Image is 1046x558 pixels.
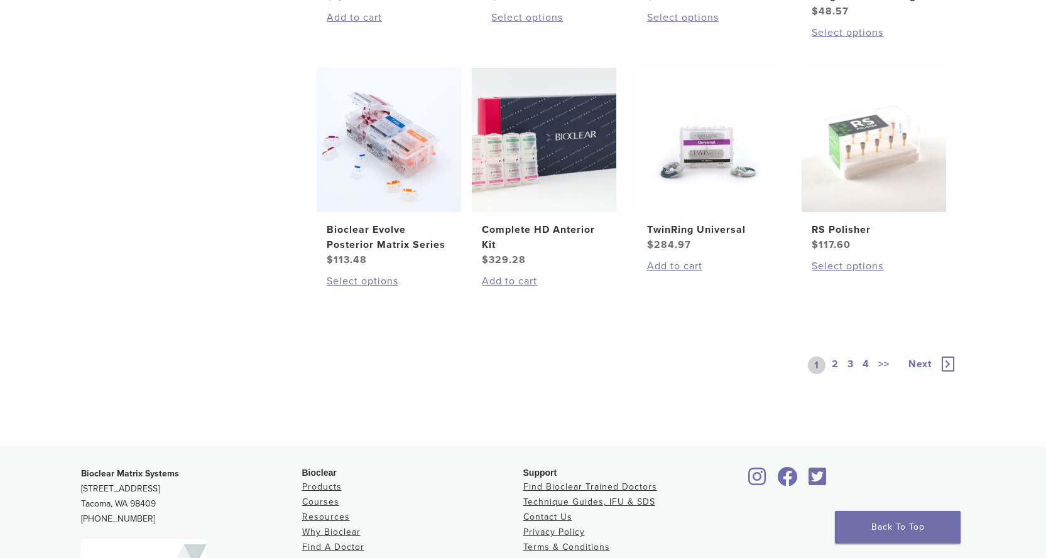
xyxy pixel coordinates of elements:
[482,254,489,266] span: $
[835,511,961,544] a: Back To Top
[812,239,819,251] span: $
[647,10,771,25] a: Select options for “Diamond Wedge Kits”
[829,357,841,374] a: 2
[812,259,936,274] a: Select options for “RS Polisher”
[491,10,616,25] a: Select options for “BT Matrix Series”
[327,254,367,266] bdi: 113.48
[636,68,783,252] a: TwinRing UniversalTwinRing Universal $284.97
[302,542,364,552] a: Find A Doctor
[523,527,585,537] a: Privacy Policy
[523,542,610,552] a: Terms & Conditions
[808,357,825,374] a: 1
[302,468,337,478] span: Bioclear
[471,68,618,267] a: Complete HD Anterior KitComplete HD Anterior Kit $329.28
[81,468,179,479] strong: Bioclear Matrix Systems
[860,357,872,374] a: 4
[845,357,856,374] a: 3
[482,254,526,266] bdi: 329.28
[812,222,936,237] h2: RS Polisher
[812,25,936,40] a: Select options for “Diamond Wedge and Long Diamond Wedge”
[327,222,451,252] h2: Bioclear Evolve Posterior Matrix Series
[647,222,771,237] h2: TwinRing Universal
[812,5,819,18] span: $
[523,496,655,507] a: Technique Guides, IFU & SDS
[327,10,451,25] a: Add to cart: “Blaster Kit”
[876,357,892,374] a: >>
[805,475,831,487] a: Bioclear
[327,274,451,289] a: Select options for “Bioclear Evolve Posterior Matrix Series”
[523,481,657,492] a: Find Bioclear Trained Doctors
[316,68,462,267] a: Bioclear Evolve Posterior Matrix SeriesBioclear Evolve Posterior Matrix Series $113.48
[812,5,849,18] bdi: 48.57
[302,527,361,537] a: Why Bioclear
[647,239,654,251] span: $
[802,68,946,212] img: RS Polisher
[908,358,932,370] span: Next
[482,222,606,252] h2: Complete HD Anterior Kit
[647,259,771,274] a: Add to cart: “TwinRing Universal”
[327,254,334,266] span: $
[302,496,339,507] a: Courses
[302,512,350,522] a: Resources
[812,239,851,251] bdi: 117.60
[637,68,782,212] img: TwinRing Universal
[647,239,691,251] bdi: 284.97
[472,68,616,212] img: Complete HD Anterior Kit
[302,481,342,492] a: Products
[482,274,606,289] a: Add to cart: “Complete HD Anterior Kit”
[81,466,302,527] p: [STREET_ADDRESS] Tacoma, WA 98409 [PHONE_NUMBER]
[523,512,572,522] a: Contact Us
[523,468,557,478] span: Support
[801,68,947,252] a: RS PolisherRS Polisher $117.60
[773,475,802,487] a: Bioclear
[317,68,461,212] img: Bioclear Evolve Posterior Matrix Series
[744,475,771,487] a: Bioclear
